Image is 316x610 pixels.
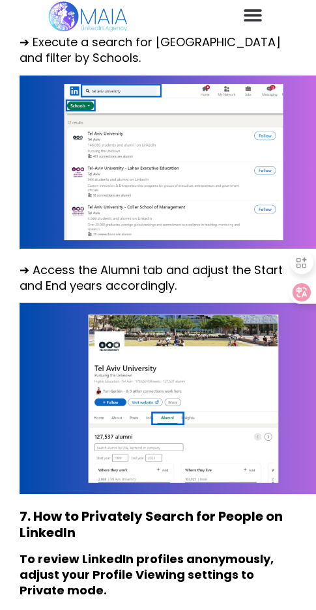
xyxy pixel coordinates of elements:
strong: To review LinkedIn profiles anonymously, adjust your Profile Viewing settings to Private mode. [20,551,274,598]
span: ➔ Execute a search for [GEOGRAPHIC_DATA] and filter by Schools. [20,34,281,66]
span: ➔ Access the Alumni tab and adjust the Start and End years accordingly. [20,262,283,294]
b: 7. How to Privately Search for People on LinkedIn [20,507,283,542]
